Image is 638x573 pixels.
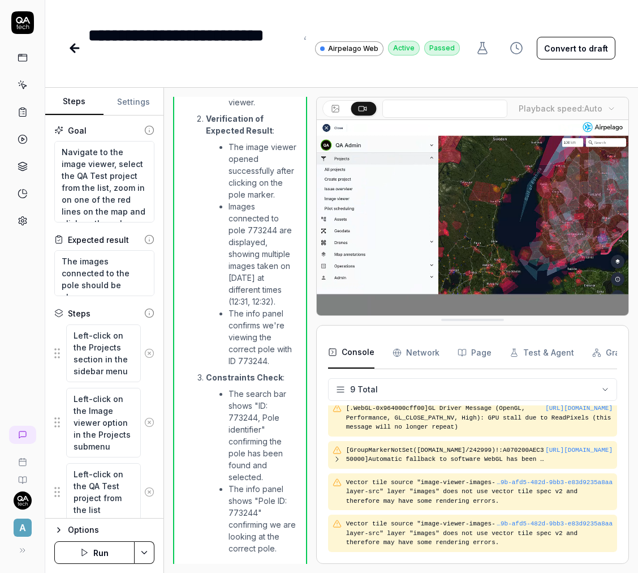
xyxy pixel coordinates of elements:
button: Settings [104,88,163,116]
button: Run [54,541,135,564]
li: The search bar shows "ID: 773244, Pole identifier" confirming the pole has been found and selected. [229,388,297,483]
div: Options [68,523,154,537]
a: New conversation [9,426,36,444]
div: Goal [68,125,87,136]
a: Book a call with us [5,448,40,467]
div: Playback speed: [519,102,602,114]
div: Suggestions [54,463,154,521]
span: A [14,519,32,537]
pre: Vector tile source "image-viewer-images-layer-src" layer "images" does not use vector tile spec v... [346,478,613,506]
button: Remove step [141,411,158,434]
button: Convert to draft [537,37,615,59]
div: Suggestions [54,324,154,383]
button: Remove step [141,342,158,365]
a: Documentation [5,467,40,485]
div: Steps [68,307,90,319]
p: : [206,371,297,383]
div: Suggestions [54,387,154,458]
img: 7ccf6c19-61ad-4a6c-8811-018b02a1b829.jpg [14,491,32,510]
li: The info panel shows "Pole ID: 773244" confirming we are looking at the correct pole. [229,483,297,554]
button: Steps [45,88,104,116]
button: [URL][DOMAIN_NAME] [545,404,613,413]
pre: [GroupMarkerNotSet([DOMAIN_NAME]/242999)!:A070200AEC350000]Automatic fallback to software WebGL h... [346,446,545,464]
div: Active [388,41,420,55]
li: The info panel confirms we're viewing the correct pole with ID 773244. [229,307,297,367]
li: Images connected to pole 773244 are displayed, showing multiple images taken on [DATE] at differe... [229,200,297,307]
button: Test & Agent [510,337,574,369]
button: Graph [592,337,630,369]
button: …9b-afd5-482d-9bb3-e83d9235a8aa [497,478,613,488]
button: Page [458,337,492,369]
button: …9b-afd5-482d-9bb3-e83d9235a8aa [497,519,613,529]
li: The image viewer opened successfully after clicking on the pole marker. [229,141,297,200]
pre: Vector tile source "image-viewer-images-layer-src" layer "images" does not use vector tile spec v... [346,519,613,548]
p: : [206,113,297,136]
button: Remove step [141,481,158,503]
strong: Verification of Expected Result [206,114,273,135]
button: A [5,510,40,539]
div: Passed [424,41,460,55]
a: Airpelago Web [315,41,383,56]
button: Network [393,337,439,369]
button: Options [54,523,154,537]
span: Airpelago Web [328,44,378,54]
div: Expected result [68,234,129,246]
strong: Constraints Check [206,373,283,382]
button: View version history [503,37,530,59]
button: [URL][DOMAIN_NAME] [545,446,613,455]
pre: [.WebGL-0x964000cff00]GL Driver Message (OpenGL, Performance, GL_CLOSE_PATH_NV, High): GPU stall ... [346,404,613,432]
button: Console [328,337,374,369]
